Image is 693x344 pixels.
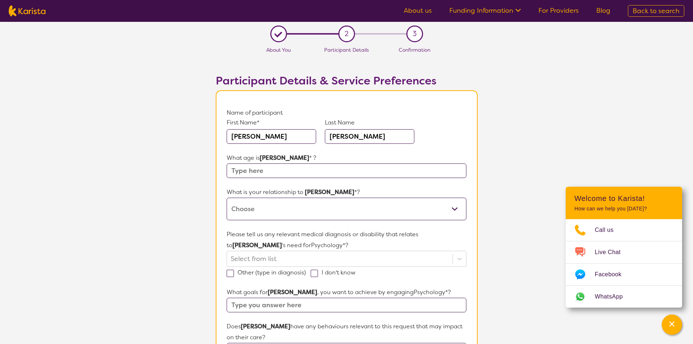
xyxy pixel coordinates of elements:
span: 2 [344,28,349,39]
span: Facebook [595,269,630,280]
p: Last Name [325,118,414,127]
a: Blog [596,6,610,15]
span: Participant Details [324,47,369,53]
span: Back to search [633,7,680,15]
h2: Participant Details & Service Preferences [216,74,478,87]
label: I don't know [311,269,360,276]
a: About us [404,6,432,15]
a: For Providers [538,6,579,15]
button: Channel Menu [662,315,682,335]
div: Channel Menu [566,187,682,308]
p: First Name* [227,118,316,127]
h2: Welcome to Karista! [574,194,673,203]
p: Name of participant [227,107,466,118]
ul: Choose channel [566,219,682,308]
span: About You [266,47,291,53]
span: Live Chat [595,247,629,258]
strong: [PERSON_NAME] [260,154,309,162]
span: Confirmation [399,47,430,53]
strong: [PERSON_NAME] [268,288,317,296]
span: 3 [413,28,417,39]
input: Type here [227,163,466,178]
p: What goals for , you want to achieve by engaging Psychology *? [227,287,466,298]
label: Other (type in diagnosis) [227,269,311,276]
p: How can we help you [DATE]? [574,206,673,212]
p: What is your relationship to *? [227,187,466,198]
a: Funding Information [449,6,521,15]
span: WhatsApp [595,291,632,302]
img: Karista logo [9,5,45,16]
p: What age is * ? [227,153,466,163]
p: Does have any behaviours relevant to this request that may impact on their care? [227,321,466,343]
strong: [PERSON_NAME] [305,188,354,196]
p: Please tell us any relevant medical diagnosis or disability that relates to 's need for Psycholog... [227,229,466,251]
strong: [PERSON_NAME] [232,241,282,249]
a: Web link opens in a new tab. [566,286,682,308]
a: Back to search [628,5,684,17]
strong: [PERSON_NAME] [241,323,290,330]
input: Type you answer here [227,298,466,312]
div: L [273,28,284,40]
span: Call us [595,225,622,236]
